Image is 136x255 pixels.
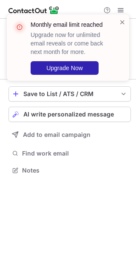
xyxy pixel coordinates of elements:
[22,167,127,174] span: Notes
[8,5,59,15] img: ContactOut v5.3.10
[46,65,83,71] span: Upgrade Now
[23,131,91,138] span: Add to email campaign
[31,61,99,75] button: Upgrade Now
[8,147,131,159] button: Find work email
[31,20,109,29] header: Monthly email limit reached
[13,20,26,34] img: error
[8,107,131,122] button: AI write personalized message
[8,127,131,142] button: Add to email campaign
[22,150,127,157] span: Find work email
[23,111,114,118] span: AI write personalized message
[31,31,109,56] p: Upgrade now for unlimited email reveals or come back next month for more.
[8,164,131,176] button: Notes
